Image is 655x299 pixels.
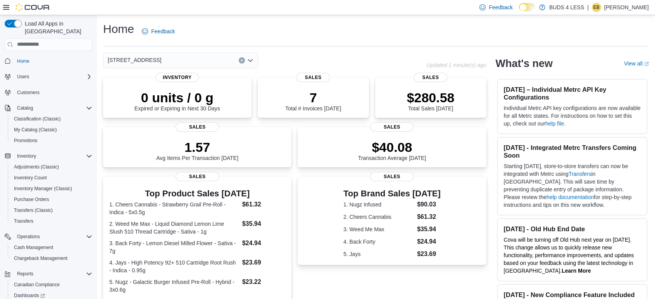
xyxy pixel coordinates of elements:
[11,254,92,263] span: Chargeback Management
[504,162,641,209] p: Starting [DATE], store-to-store transfers can now be integrated with Metrc using in [GEOGRAPHIC_D...
[17,58,29,64] span: Home
[8,162,95,172] button: Adjustments (Classic)
[156,139,238,161] div: Avg Items Per Transaction [DATE]
[109,239,239,255] dt: 3. Back Forty - Lemon Diesel Milled Flower - Sativa - 7g
[14,57,33,66] a: Home
[592,3,601,12] div: Elisabeth Brown
[11,184,92,193] span: Inventory Manager (Classic)
[414,73,447,82] span: Sales
[8,253,95,264] button: Chargeback Management
[11,280,92,289] span: Canadian Compliance
[8,113,95,124] button: Classification (Classic)
[358,139,426,155] p: $40.08
[2,87,95,98] button: Customers
[242,219,286,229] dd: $35.94
[109,220,239,235] dt: 2. Weed Me Max - Liquid Diamond Lemon Lime Slush 510 Thread Cartridge - Sativa - 1g
[176,172,219,181] span: Sales
[562,268,591,274] a: Learn More
[14,196,49,203] span: Purchase Orders
[11,217,92,226] span: Transfers
[546,194,594,200] a: help documentation
[2,268,95,279] button: Reports
[242,277,286,287] dd: $23.22
[156,139,238,155] p: 1.57
[370,172,414,181] span: Sales
[17,74,29,80] span: Users
[108,55,161,65] span: [STREET_ADDRESS]
[103,21,134,37] h1: Home
[285,90,341,112] div: Total # Invoices [DATE]
[343,213,414,221] dt: 2. Cheers Cannabis
[242,239,286,248] dd: $24.94
[11,254,71,263] a: Chargeback Management
[11,114,92,124] span: Classification (Classic)
[14,186,72,192] span: Inventory Manager (Classic)
[417,249,441,259] dd: $23.69
[14,103,92,113] span: Catalog
[11,206,56,215] a: Transfers (Classic)
[14,282,60,288] span: Canadian Compliance
[14,72,92,81] span: Users
[17,105,33,111] span: Catalog
[151,27,175,35] span: Feedback
[14,88,43,97] a: Customers
[17,271,33,277] span: Reports
[2,231,95,242] button: Operations
[11,243,56,252] a: Cash Management
[296,73,330,82] span: Sales
[247,57,253,64] button: Open list of options
[343,225,414,233] dt: 3. Weed Me Max
[8,135,95,146] button: Promotions
[17,153,36,159] span: Inventory
[504,86,641,101] h3: [DATE] – Individual Metrc API Key Configurations
[2,71,95,82] button: Users
[17,234,40,240] span: Operations
[134,90,220,105] p: 0 units / 0 g
[14,151,39,161] button: Inventory
[604,3,649,12] p: [PERSON_NAME]
[17,89,40,96] span: Customers
[504,144,641,159] h3: [DATE] - Integrated Metrc Transfers Coming Soon
[11,195,92,204] span: Purchase Orders
[14,103,36,113] button: Catalog
[2,151,95,162] button: Inventory
[519,3,535,11] input: Dark Mode
[14,72,32,81] button: Users
[417,212,441,222] dd: $61.32
[358,139,426,161] div: Transaction Average [DATE]
[242,258,286,267] dd: $23.69
[14,175,47,181] span: Inventory Count
[14,151,92,161] span: Inventory
[22,20,92,35] span: Load All Apps in [GEOGRAPHIC_DATA]
[644,62,649,66] svg: External link
[14,269,92,278] span: Reports
[16,3,50,11] img: Cova
[11,162,92,172] span: Adjustments (Classic)
[14,255,67,261] span: Chargeback Management
[14,292,45,299] span: Dashboards
[569,171,591,177] a: Transfers
[11,173,50,182] a: Inventory Count
[11,206,92,215] span: Transfers (Classic)
[2,103,95,113] button: Catalog
[11,195,52,204] a: Purchase Orders
[417,225,441,234] dd: $35.94
[11,125,92,134] span: My Catalog (Classic)
[14,218,33,224] span: Transfers
[504,225,641,233] h3: [DATE] - Old Hub End Date
[593,3,600,12] span: EB
[545,120,564,127] a: help file
[489,3,512,11] span: Feedback
[417,200,441,209] dd: $90.03
[14,244,53,251] span: Cash Management
[8,279,95,290] button: Canadian Compliance
[14,116,61,122] span: Classification (Classic)
[8,216,95,227] button: Transfers
[504,237,634,274] span: Cova will be turning off Old Hub next year on [DATE]. This change allows us to quickly release ne...
[134,90,220,112] div: Expired or Expiring in Next 30 Days
[407,90,455,112] div: Total Sales [DATE]
[239,57,245,64] button: Clear input
[343,250,414,258] dt: 5. Jays
[426,62,486,68] p: Updated 1 minute(s) ago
